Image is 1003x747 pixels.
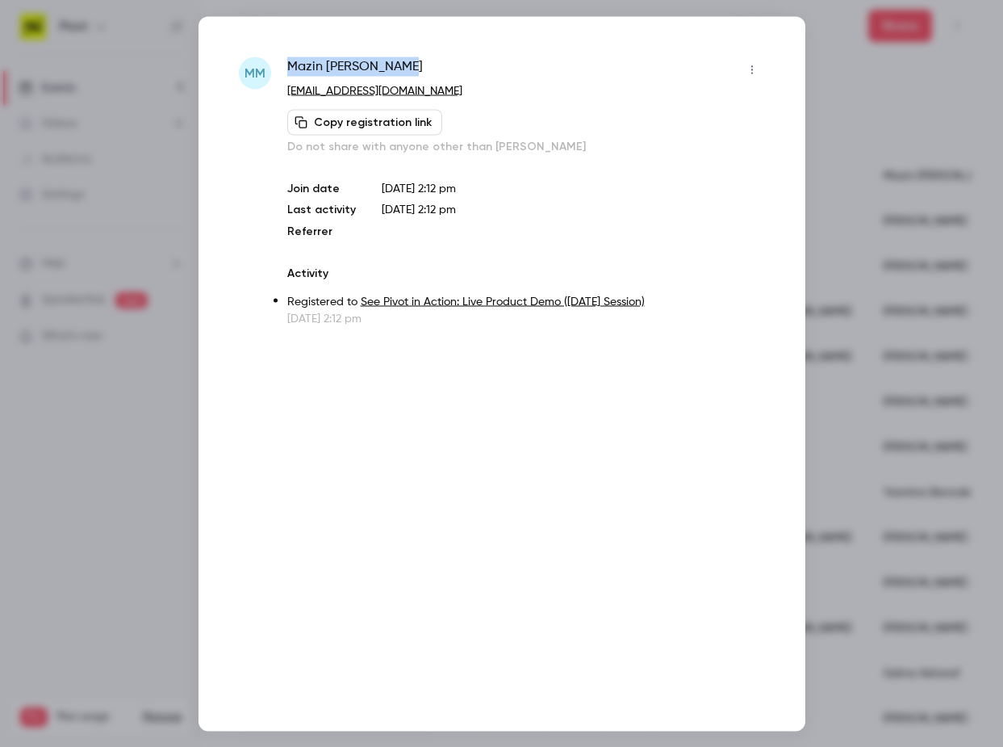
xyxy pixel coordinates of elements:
p: Do not share with anyone other than [PERSON_NAME] [287,138,765,154]
a: See Pivot in Action: Live Product Demo ([DATE] Session) [361,296,645,307]
p: [DATE] 2:12 pm [382,180,765,196]
p: Activity [287,265,765,281]
button: Copy registration link [287,109,442,135]
span: [DATE] 2:12 pm [382,204,456,215]
span: Mazin [PERSON_NAME] [287,57,423,82]
p: Join date [287,180,356,196]
span: MM [244,63,265,82]
a: [EMAIL_ADDRESS][DOMAIN_NAME] [287,85,462,96]
p: [DATE] 2:12 pm [287,310,765,326]
p: Last activity [287,201,356,218]
p: Registered to [287,293,765,310]
p: Referrer [287,223,356,239]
